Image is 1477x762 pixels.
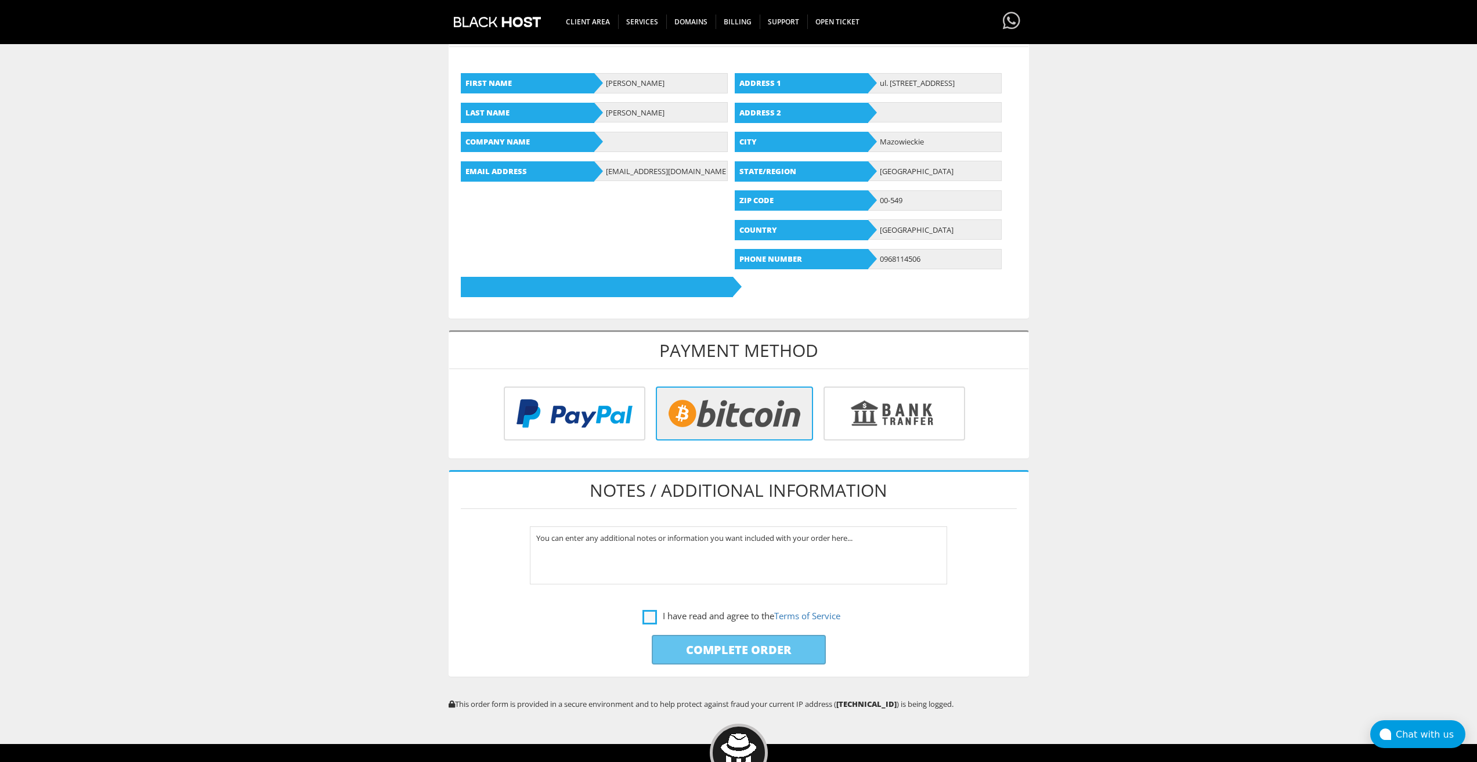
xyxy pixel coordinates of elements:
[836,699,897,709] strong: [TECHNICAL_ID]
[735,132,868,152] b: City
[666,15,716,29] span: Domains
[716,15,760,29] span: Billing
[1370,720,1465,748] button: Chat with us
[760,15,808,29] span: Support
[449,332,1028,369] h1: Payment Method
[461,103,594,123] b: Last Name
[461,161,594,182] b: Email Address
[735,220,868,240] b: Country
[558,15,619,29] span: CLIENT AREA
[504,387,645,440] img: PayPal.png
[461,132,594,152] b: Company Name
[735,190,868,211] b: Zip Code
[642,609,840,623] label: I have read and agree to the
[461,73,594,93] b: First Name
[735,161,868,182] b: State/Region
[461,472,1017,509] h1: Notes / Additional Information
[735,73,868,93] b: Address 1
[530,526,947,584] textarea: You can enter any additional notes or information you want included with your order here...
[735,103,868,123] b: Address 2
[774,610,840,622] a: Terms of Service
[652,635,826,665] input: Complete Order
[618,15,667,29] span: SERVICES
[735,249,868,269] b: Phone Number
[824,387,965,440] img: Bank%20Transfer.png
[1396,729,1465,740] div: Chat with us
[656,387,813,440] img: Bitcoin.png
[449,699,1029,709] p: This order form is provided in a secure environment and to help protect against fraud your curren...
[807,15,868,29] span: Open Ticket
